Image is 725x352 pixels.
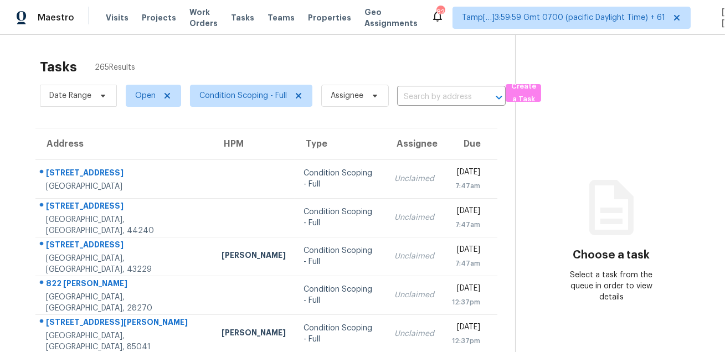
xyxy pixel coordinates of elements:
div: [DATE] [452,283,480,297]
div: [DATE] [452,205,480,219]
span: 265 Results [95,62,135,73]
div: 12:37pm [452,335,480,346]
button: Create a Task [506,84,541,102]
th: Type [295,128,385,159]
span: Properties [308,12,351,23]
div: Condition Scoping - Full [304,245,377,267]
div: Condition Scoping - Full [304,284,377,306]
th: Address [35,128,213,159]
button: Open [491,90,507,105]
div: 12:37pm [452,297,480,308]
div: [PERSON_NAME] [222,327,286,341]
div: [STREET_ADDRESS] [46,200,204,214]
span: Geo Assignments [364,7,418,29]
div: Unclaimed [394,173,434,184]
h2: Tasks [40,61,77,73]
div: [STREET_ADDRESS][PERSON_NAME] [46,317,204,330]
div: Condition Scoping - Full [304,323,377,345]
div: Condition Scoping - Full [304,206,377,229]
span: Open [135,90,156,101]
span: Condition Scoping - Full [199,90,287,101]
div: [GEOGRAPHIC_DATA], [GEOGRAPHIC_DATA], 44240 [46,214,204,236]
div: Unclaimed [394,212,434,223]
th: Assignee [385,128,443,159]
div: [DATE] [452,322,480,335]
span: Date Range [49,90,91,101]
div: Unclaimed [394,289,434,301]
div: 7:47am [452,258,480,269]
span: Tasks [231,14,254,22]
span: Teams [268,12,295,23]
div: 824 [436,7,444,18]
input: Search by address [397,89,475,106]
div: [GEOGRAPHIC_DATA], [GEOGRAPHIC_DATA], 28270 [46,292,204,314]
div: Condition Scoping - Full [304,168,377,190]
th: HPM [213,128,295,159]
span: Visits [106,12,128,23]
span: Tamp[…]3:59:59 Gmt 0700 (pacific Daylight Time) + 61 [462,12,665,23]
span: Maestro [38,12,74,23]
h3: Choose a task [573,250,650,261]
th: Due [443,128,497,159]
span: Work Orders [189,7,218,29]
span: Create a Task [511,80,536,106]
div: [STREET_ADDRESS] [46,167,204,181]
div: [DATE] [452,167,480,180]
div: 822 [PERSON_NAME] [46,278,204,292]
div: [DATE] [452,244,480,258]
div: [GEOGRAPHIC_DATA], [GEOGRAPHIC_DATA], 43229 [46,253,204,275]
div: Unclaimed [394,251,434,262]
div: Select a task from the queue in order to view details [563,270,659,303]
div: 7:47am [452,180,480,191]
div: [STREET_ADDRESS] [46,239,204,253]
span: Assignee [331,90,363,101]
div: [PERSON_NAME] [222,250,286,263]
div: [GEOGRAPHIC_DATA] [46,181,204,192]
div: 7:47am [452,219,480,230]
div: Unclaimed [394,328,434,339]
span: Projects [142,12,176,23]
